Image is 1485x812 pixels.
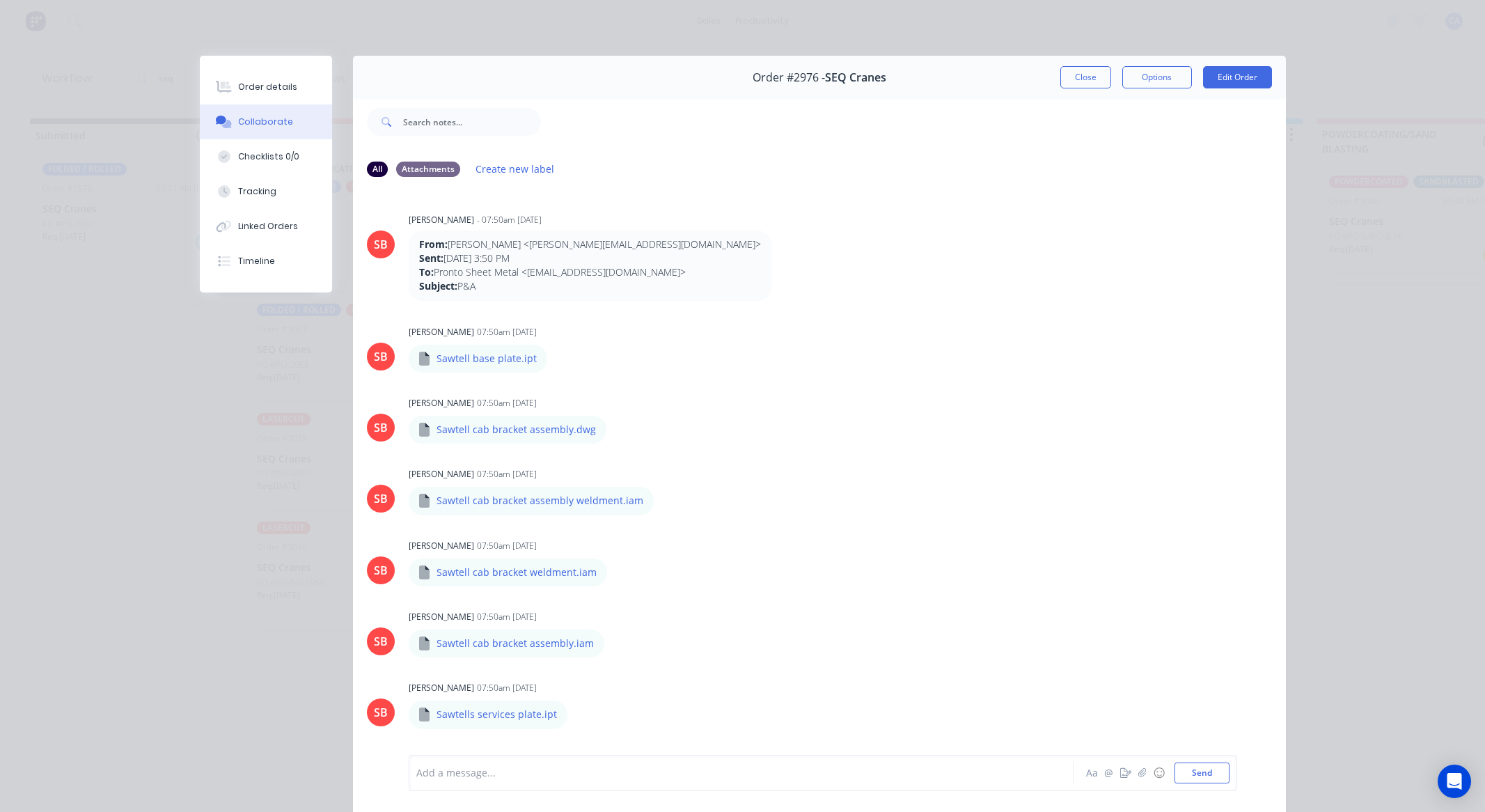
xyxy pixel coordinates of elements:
p: Sawtells services plate.ipt [437,708,557,721]
button: Tracking [200,174,332,209]
div: SB [374,236,388,253]
button: @ [1101,765,1117,781]
span: SEQ Cranes [825,71,886,84]
div: 07:50am [DATE] [477,326,537,338]
p: Sawtell cab bracket weldment.iam [437,565,597,579]
input: Search notes... [403,108,541,136]
strong: Subject: [419,279,457,292]
span: Order #2976 - [753,71,825,84]
button: Checklists 0/0 [200,139,332,174]
div: [PERSON_NAME] [409,540,474,552]
div: SB [374,562,388,579]
div: SB [374,490,388,507]
div: Order details [238,81,297,93]
button: Edit Order [1203,66,1272,88]
div: Tracking [238,185,276,198]
strong: From: [419,237,448,251]
div: 07:50am [DATE] [477,682,537,694]
p: Sawtell base plate.ipt [437,352,537,366]
p: Sawtell cab bracket assembly.dwg [437,423,596,437]
p: Sawtell cab bracket assembly weldment.iam [437,494,643,508]
div: [PERSON_NAME] [409,682,474,694]
strong: Sent: [419,251,443,265]
div: - 07:50am [DATE] [477,214,542,226]
div: [PERSON_NAME] [409,214,474,226]
div: 07:50am [DATE] [477,611,537,623]
div: Checklists 0/0 [238,150,299,163]
button: Create new label [469,159,562,178]
p: [PERSON_NAME] <[PERSON_NAME][EMAIL_ADDRESS][DOMAIN_NAME]> [DATE] 3:50 PM Pronto Sheet Metal <[EMA... [419,237,761,294]
button: ☺ [1151,765,1168,781]
div: 07:50am [DATE] [477,468,537,481]
button: Collaborate [200,104,332,139]
div: All [367,162,388,177]
div: SB [374,704,388,721]
button: Options [1122,66,1192,88]
div: SB [374,633,388,650]
div: [PERSON_NAME] [409,468,474,481]
p: Sawtell cab bracket assembly.iam [437,637,594,650]
div: SB [374,419,388,436]
div: Timeline [238,255,275,267]
div: [PERSON_NAME] [409,326,474,338]
div: SB [374,348,388,365]
button: Aa [1084,765,1101,781]
strong: To: [419,265,434,279]
div: Linked Orders [238,220,298,233]
div: 07:50am [DATE] [477,540,537,552]
div: 07:50am [DATE] [477,397,537,409]
button: Linked Orders [200,209,332,244]
button: Order details [200,70,332,104]
div: [PERSON_NAME] [409,397,474,409]
div: Collaborate [238,116,293,128]
button: Timeline [200,244,332,279]
div: Attachments [396,162,460,177]
button: Close [1060,66,1111,88]
button: Send [1174,763,1229,783]
div: [PERSON_NAME] [409,611,474,623]
div: Open Intercom Messenger [1438,765,1471,798]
